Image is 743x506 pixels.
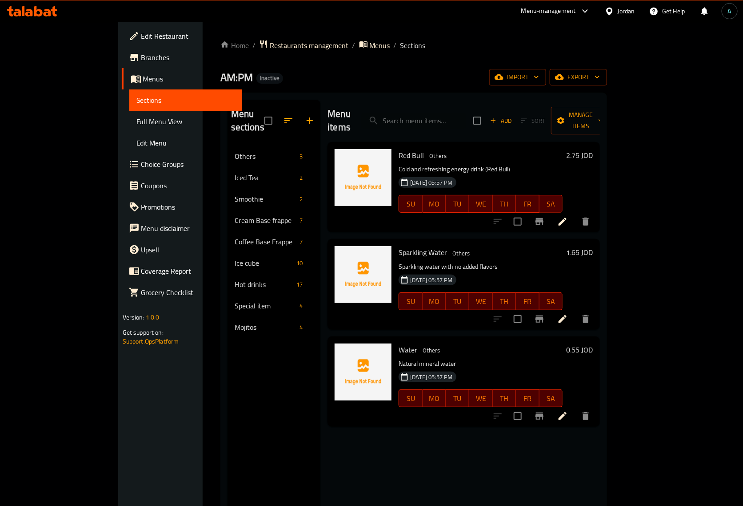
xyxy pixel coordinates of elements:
[220,67,253,87] span: AM:PM
[122,47,242,68] a: Branches
[136,95,235,105] span: Sections
[426,151,450,161] span: Others
[473,295,489,308] span: WE
[403,295,419,308] span: SU
[256,74,283,82] span: Inactive
[399,149,424,162] span: Red Bull
[516,292,539,310] button: FR
[296,216,306,225] span: 7
[446,292,469,310] button: TU
[515,114,551,128] span: Select section first
[449,392,466,405] span: TU
[489,69,546,85] button: import
[493,389,516,407] button: TH
[228,146,321,167] div: Others3
[146,312,160,323] span: 1.0.0
[566,344,593,356] h6: 0.55 JOD
[399,195,422,213] button: SU
[407,178,456,187] span: [DATE] 05:57 PM
[399,358,563,369] p: Natural mineral water
[508,212,527,231] span: Select to update
[293,258,306,268] div: items
[449,248,473,259] span: Others
[543,295,559,308] span: SA
[136,138,235,148] span: Edit Menu
[235,322,296,332] span: Mojitos
[123,312,144,323] span: Version:
[521,6,576,16] div: Menu-management
[403,198,419,210] span: SU
[423,292,446,310] button: MO
[259,40,349,51] a: Restaurants management
[419,345,443,356] span: Others
[228,295,321,316] div: Special item4
[228,167,321,188] div: Iced Tea2
[141,287,235,298] span: Grocery Checklist
[543,392,559,405] span: SA
[235,258,293,268] span: Ice cube
[228,231,321,252] div: Coffee Base Frappe7
[235,215,296,226] span: Cream Base frappe
[335,344,391,401] img: Water
[235,300,296,311] div: Special item
[493,292,516,310] button: TH
[400,40,426,51] span: Sections
[543,198,559,210] span: SA
[558,109,603,132] span: Manage items
[122,25,242,47] a: Edit Restaurant
[449,198,466,210] span: TU
[235,151,296,162] span: Others
[296,236,306,247] div: items
[220,40,607,51] nav: breadcrumb
[296,152,306,161] span: 3
[575,308,596,330] button: delete
[296,302,306,310] span: 4
[293,279,306,290] div: items
[423,195,446,213] button: MO
[352,40,356,51] li: /
[296,195,306,203] span: 2
[122,282,242,303] a: Grocery Checklist
[557,411,568,421] a: Edit menu item
[551,107,611,134] button: Manage items
[399,343,417,356] span: Water
[496,392,513,405] span: TH
[299,110,320,131] button: Add section
[550,69,607,85] button: export
[529,308,550,330] button: Branch-specific-item
[228,188,321,210] div: Smoothie2
[399,164,563,175] p: Cold and refreshing energy drink (Red Bull)
[469,389,493,407] button: WE
[278,110,299,131] span: Sort sections
[296,172,306,183] div: items
[487,114,515,128] span: Add item
[403,392,419,405] span: SU
[496,198,513,210] span: TH
[141,159,235,170] span: Choice Groups
[293,259,306,267] span: 10
[141,52,235,63] span: Branches
[235,279,293,290] span: Hot drinks
[235,172,296,183] span: Iced Tea
[539,292,563,310] button: SA
[529,405,550,427] button: Branch-specific-item
[328,107,351,134] h2: Menu items
[296,194,306,204] div: items
[296,215,306,226] div: items
[446,389,469,407] button: TU
[231,107,265,134] h2: Menu sections
[141,31,235,41] span: Edit Restaurant
[123,336,179,347] a: Support.OpsPlatform
[228,210,321,231] div: Cream Base frappe7
[270,40,349,51] span: Restaurants management
[446,195,469,213] button: TU
[122,154,242,175] a: Choice Groups
[293,280,306,289] span: 17
[235,236,296,247] span: Coffee Base Frappe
